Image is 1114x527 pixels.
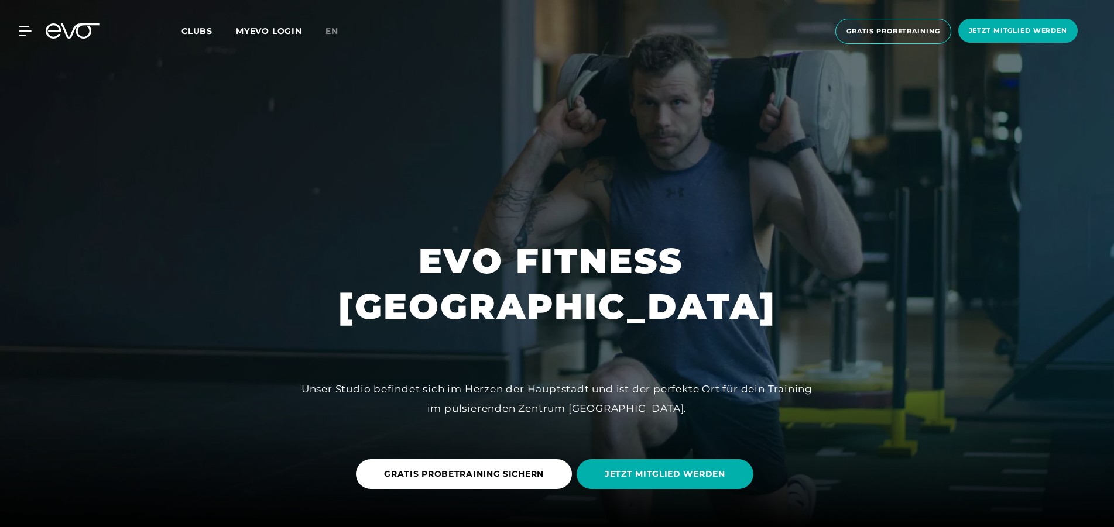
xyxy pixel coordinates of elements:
span: Gratis Probetraining [846,26,940,36]
span: Clubs [181,26,212,36]
a: en [325,25,352,38]
span: GRATIS PROBETRAINING SICHERN [384,468,544,480]
a: JETZT MITGLIED WERDEN [577,450,758,498]
span: en [325,26,338,36]
div: Unser Studio befindet sich im Herzen der Hauptstadt und ist der perfekte Ort für dein Training im... [294,380,821,418]
a: Jetzt Mitglied werden [955,19,1081,44]
span: JETZT MITGLIED WERDEN [605,468,725,480]
a: MYEVO LOGIN [236,26,302,36]
a: Gratis Probetraining [832,19,955,44]
h1: EVO FITNESS [GEOGRAPHIC_DATA] [338,238,776,329]
a: Clubs [181,25,236,36]
span: Jetzt Mitglied werden [969,26,1067,36]
a: GRATIS PROBETRAINING SICHERN [356,450,577,498]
